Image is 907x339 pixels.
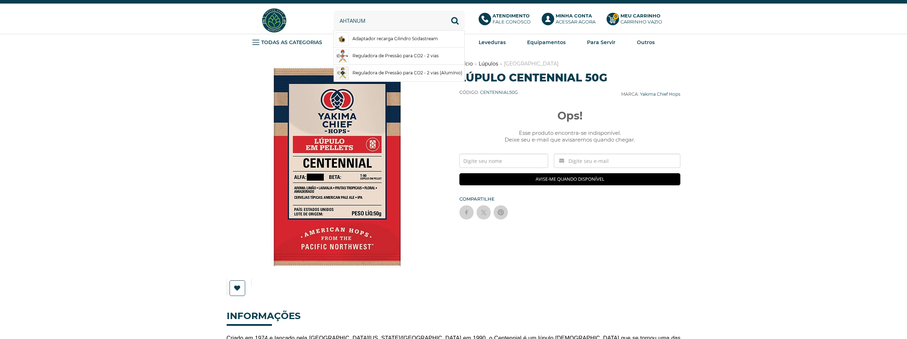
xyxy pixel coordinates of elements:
a: AtendimentoFale conosco [479,13,535,28]
a: Para Servir [587,37,615,48]
a: Adaptador recarga Cilindro Sodastream [334,31,464,47]
a: Outros [637,37,655,48]
strong: TODAS AS CATEGORIAS [261,39,322,46]
b: Atendimento [493,13,530,18]
img: f65cc31513.jpg [336,35,349,43]
button: Buscar [445,11,465,30]
img: Hopfen Haus BrewShop [261,7,288,34]
img: twitter sharing button [480,209,487,216]
p: Acessar agora [556,13,596,25]
a: Reguladora de Pressão para CO2 - 2 vias [334,48,464,64]
span: CENTENNIAL50G [480,90,518,95]
img: 946877992a7e1a30aa.jpg [336,50,348,62]
a: Reguladora de Pressão para CO2 - 2 vias (Alumínio) [334,65,464,81]
strong: Para Servir [587,39,615,46]
a: TODAS AS CATEGORIAS [252,37,322,48]
b: Código: [459,90,479,95]
img: Lúpulo Centennial 50g [230,60,444,274]
input: Digite seu nome [459,154,548,168]
div: Carrinho Vazio [620,19,662,25]
a: Lúpulos [479,60,498,67]
a: Início [459,60,473,67]
strong: 0 [613,14,619,20]
p: Fale conosco [493,13,531,25]
img: pinterest sharing button [497,209,504,216]
a: [GEOGRAPHIC_DATA] [504,60,558,67]
img: 1a5a92e044.jpg [336,67,349,79]
input: Digite o que você procura [334,11,465,30]
span: Ops! [459,109,681,122]
strong: Equipamentos [527,39,566,46]
img: facebook sharing button [463,209,470,216]
strong: Leveduras [479,39,506,46]
a: Yakima Chief Hops [640,91,680,97]
input: Avise-me quando disponível [459,173,681,185]
a: Leveduras [479,37,506,48]
strong: Outros [637,39,655,46]
a: Lista de Desejos [227,280,249,296]
b: Marca: [621,91,639,97]
b: Minha Conta [556,13,592,18]
b: Meu Carrinho [620,13,660,18]
span: Esse produto encontra-se indisponível. Deixe seu e-mail que avisaremos quando chegar. [459,129,681,143]
a: Equipamentos [527,37,566,48]
h1: Lúpulo Centennial 50g [459,71,681,84]
a: Minha ContaAcessar agora [542,13,599,28]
